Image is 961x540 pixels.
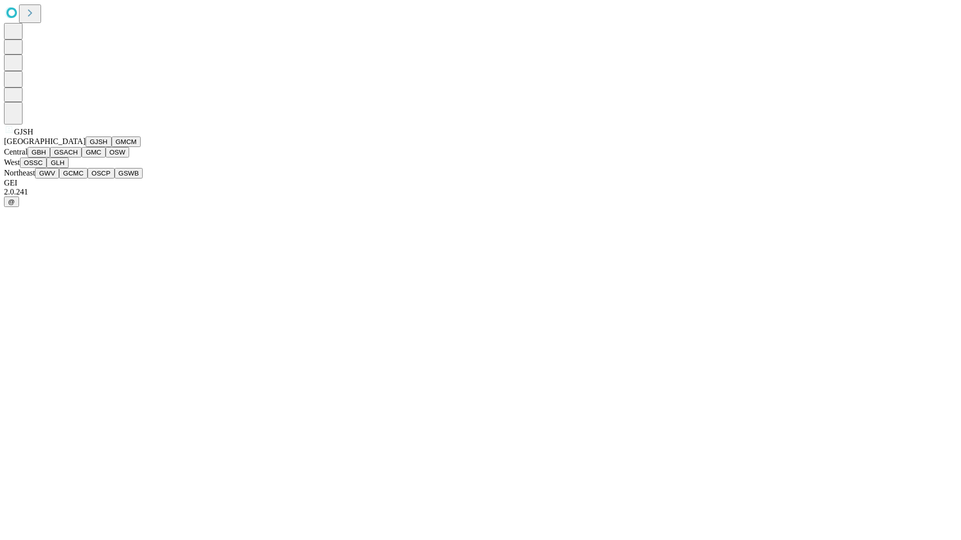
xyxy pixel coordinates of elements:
button: @ [4,196,19,207]
span: West [4,158,20,166]
button: GLH [47,157,68,168]
button: OSSC [20,157,47,168]
button: GMCM [112,136,141,147]
span: GJSH [14,127,33,136]
button: GWV [35,168,59,178]
button: GCMC [59,168,88,178]
button: OSCP [88,168,115,178]
span: @ [8,198,15,205]
button: GSACH [50,147,82,157]
div: GEI [4,178,957,187]
span: [GEOGRAPHIC_DATA] [4,137,86,145]
span: Northeast [4,168,35,177]
div: 2.0.241 [4,187,957,196]
button: GBH [28,147,50,157]
button: GSWB [115,168,143,178]
button: GMC [82,147,105,157]
span: Central [4,147,28,156]
button: GJSH [86,136,112,147]
button: OSW [106,147,130,157]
